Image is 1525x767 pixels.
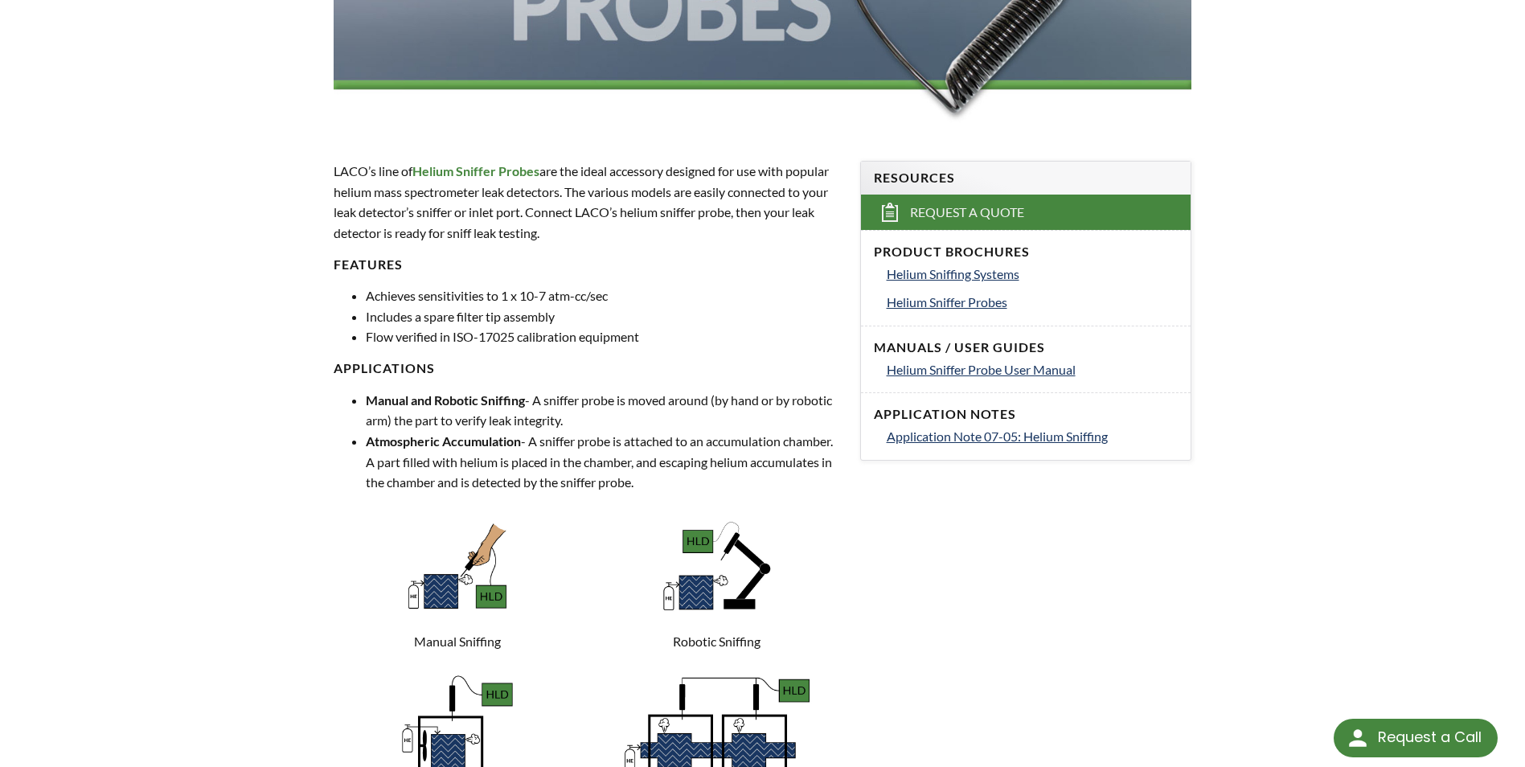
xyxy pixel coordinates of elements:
a: Helium Sniffer Probe User Manual [887,359,1178,380]
h4: Resources [874,170,1178,187]
li: Includes a spare filter tip assembly [366,306,840,327]
li: - A sniffer probe is moved around (by hand or by robotic arm) the part to verify leak integrity. [366,390,840,431]
p: Robotic Sniffing [593,506,841,652]
h4: Features [334,256,840,273]
img: Methods_Graphics_Manual_Sniffing.jpg [397,506,518,626]
a: Request a Quote [861,195,1191,230]
h4: Applications [334,360,840,377]
h4: Application Notes [874,406,1178,423]
a: Helium Sniffing Systems [887,264,1178,285]
p: Manual Sniffing [334,506,581,652]
p: LACO’s line of are the ideal accessory designed for use with popular helium mass spectrometer lea... [334,161,840,243]
h4: Product Brochures [874,244,1178,260]
a: Application Note 07-05: Helium Sniffing [887,426,1178,447]
span: Helium Sniffer Probes [412,163,539,178]
img: round button [1345,725,1371,751]
div: Request a Call [1378,719,1482,756]
h4: Manuals / User Guides [874,339,1178,356]
li: Flow verified in ISO-17025 calibration equipment [366,326,840,347]
span: Application Note 07-05: Helium Sniffing [887,429,1108,444]
a: Helium Sniffer Probes [887,292,1178,313]
span: Helium Sniffer Probes [887,294,1007,310]
li: Achieves sensitivities to 1 x 10-7 atm-cc/sec [366,285,840,306]
div: Request a Call [1334,719,1498,757]
li: - A sniffer probe is attached to an accumulation chamber. A part filled with helium is placed in ... [366,431,840,493]
strong: Atmospheric Accumulation [366,433,521,449]
span: Helium Sniffing Systems [887,266,1019,281]
span: Request a Quote [910,204,1024,221]
img: Methods_Graphics_Robotic_Sniffing.jpg [657,506,777,626]
span: Helium Sniffer Probe User Manual [887,362,1076,377]
strong: Manual and Robotic Sniffing [366,392,525,408]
